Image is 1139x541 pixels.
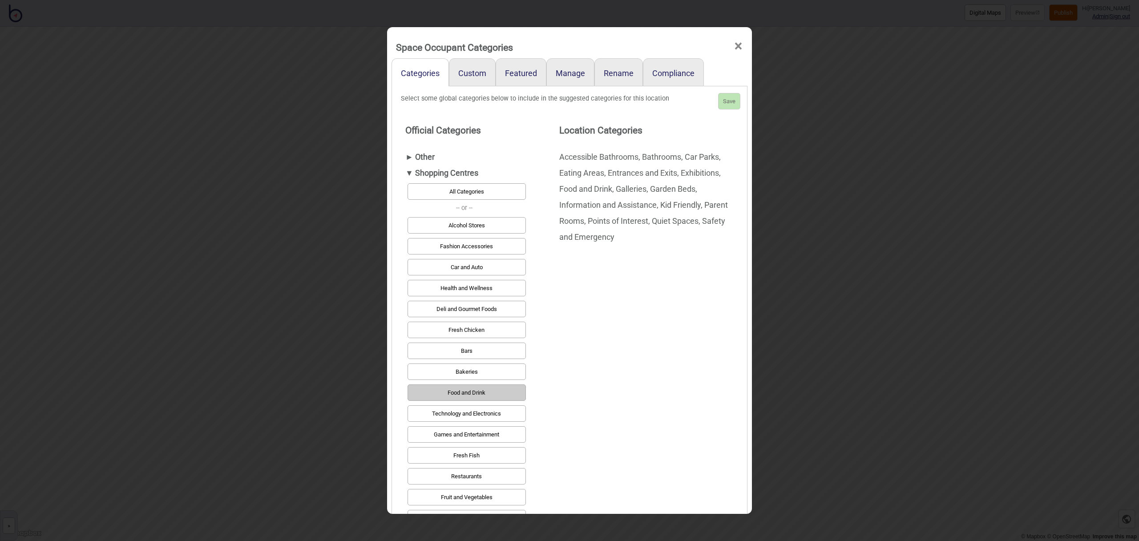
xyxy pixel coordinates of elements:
span: Quiet Spaces [652,216,702,226]
div: Select some global categories below to include in the suggested categories for this location [396,91,674,112]
a: Featured [496,58,546,86]
h3: Location Categories [559,121,734,140]
span: Garden Beds [650,184,697,194]
span: Car Parks [685,152,721,161]
span: Exhibitions [681,168,721,178]
span: ▼ [405,168,413,178]
span: ► [405,152,413,161]
div: Other [405,149,524,165]
a: Rename [594,58,643,86]
button: Save [718,93,740,109]
button: Fresh Fish [408,447,526,464]
div: -- or -- [405,202,524,215]
button: Alcohol Stores [408,217,526,234]
button: Fruit and Vegetables [408,489,526,505]
span: Food and Drink [559,184,616,194]
button: Fresh Chicken [408,322,526,338]
button: Technology and Electronics [408,405,526,422]
button: Alterations and [MEDICAL_DATA] [408,510,526,526]
span: × [734,32,743,61]
span: Information and Assistance [559,200,660,210]
span: Kid Friendly [660,200,704,210]
button: Bars [408,343,526,359]
a: Custom [449,58,496,86]
a: Categories [392,58,449,86]
button: Games and Entertainment [408,426,526,443]
button: Bakeries [408,363,526,380]
span: Galleries [616,184,650,194]
a: Manage [546,58,594,86]
span: Points of Interest [588,216,652,226]
span: Entrances and Exits [608,168,681,178]
a: Compliance [643,58,704,86]
button: Restaurants [408,468,526,484]
button: All Categories [408,183,526,200]
span: Accessible Bathrooms [559,152,642,161]
h3: Official Categories [405,121,524,140]
span: Bathrooms [642,152,685,161]
div: Space Occupant Categories [396,38,513,57]
button: Health and Wellness [408,280,526,296]
div: Shopping Centres [405,165,524,181]
button: Deli and Gourmet Foods [408,301,526,317]
button: Food and Drink [408,384,526,401]
button: Fashion Accessories [408,238,526,254]
span: Eating Areas [559,168,608,178]
button: Car and Auto [408,259,526,275]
